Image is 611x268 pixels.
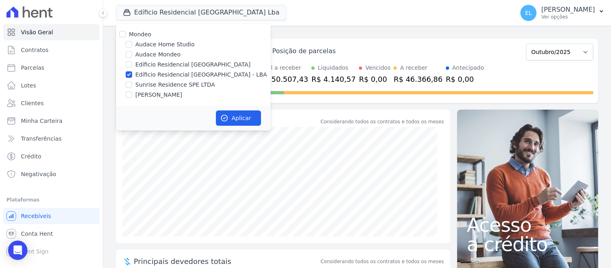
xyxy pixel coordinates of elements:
button: EL [PERSON_NAME] Ver opções [514,2,611,24]
span: Recebíveis [21,212,51,220]
span: Minha Carteira [21,117,62,125]
div: Total a receber [259,64,308,72]
label: Mondeo [129,31,151,37]
label: Edíficio Residencial [GEOGRAPHIC_DATA] [135,60,251,69]
span: Crédito [21,152,41,160]
span: a crédito [467,235,588,254]
span: Visão Geral [21,28,53,36]
button: Edíficio Residencial [GEOGRAPHIC_DATA] Lba [116,5,286,20]
span: Negativação [21,170,56,178]
a: Transferências [3,131,99,147]
label: [PERSON_NAME] [135,91,182,99]
div: Posição de parcelas [272,46,336,56]
div: Plataformas [6,195,96,205]
div: R$ 46.366,86 [394,74,442,85]
a: Lotes [3,77,99,93]
a: Minha Carteira [3,113,99,129]
span: Transferências [21,135,62,143]
div: Considerando todos os contratos e todos os meses [321,118,444,125]
label: Audace Home Studio [135,40,195,49]
label: Sunrise Residence SPE LTDA [135,81,215,89]
span: Considerando todos os contratos e todos os meses [321,258,444,265]
div: R$ 50.507,43 [259,74,308,85]
div: Liquidados [318,64,348,72]
a: Crédito [3,148,99,164]
a: Negativação [3,166,99,182]
label: Audace Mondeo [135,50,180,59]
div: Open Intercom Messenger [8,241,27,260]
a: Conta Hent [3,226,99,242]
span: Principais devedores totais [134,256,319,267]
span: Acesso [467,215,588,235]
span: Lotes [21,81,36,89]
a: Clientes [3,95,99,111]
p: Ver opções [541,14,595,20]
div: A receber [400,64,427,72]
span: EL [525,10,532,16]
span: Clientes [21,99,43,107]
a: Visão Geral [3,24,99,40]
div: R$ 0,00 [446,74,484,85]
span: Parcelas [21,64,44,72]
div: Vencidos [365,64,390,72]
label: Edíficio Residencial [GEOGRAPHIC_DATA] - LBA [135,71,267,79]
a: Parcelas [3,60,99,76]
p: [PERSON_NAME] [541,6,595,14]
span: Conta Hent [21,230,53,238]
button: Aplicar [216,110,261,126]
div: Antecipado [452,64,484,72]
span: Contratos [21,46,48,54]
a: Contratos [3,42,99,58]
div: R$ 0,00 [359,74,390,85]
div: R$ 4.140,57 [311,74,356,85]
a: Recebíveis [3,208,99,224]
